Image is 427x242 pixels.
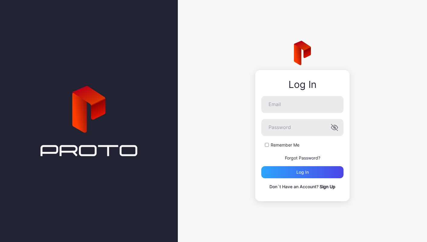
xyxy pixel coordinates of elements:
[296,170,309,175] div: Log in
[271,142,299,148] label: Remember Me
[261,119,344,136] input: Password
[320,184,335,189] a: Sign Up
[261,96,344,113] input: Email
[285,155,320,160] a: Forgot Password?
[261,79,344,90] div: Log In
[261,166,344,178] button: Log in
[331,124,338,131] button: Password
[261,183,344,190] p: Don`t Have an Account?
